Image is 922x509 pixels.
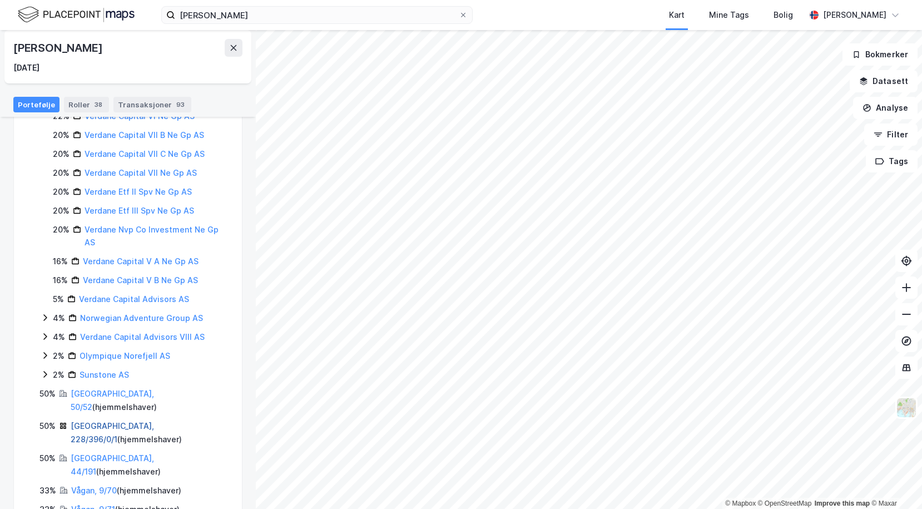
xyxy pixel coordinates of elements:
div: ( hjemmelshaver ) [71,387,229,414]
a: [GEOGRAPHIC_DATA], 50/52 [71,389,154,412]
a: Verdane Capital Advisors VIII AS [80,332,205,342]
div: 20% [53,185,70,199]
a: [GEOGRAPHIC_DATA], 44/191 [71,453,154,476]
a: Mapbox [725,500,756,507]
a: Verdane Capital VII B Ne Gp AS [85,130,204,140]
div: Mine Tags [709,8,749,22]
a: OpenStreetMap [758,500,812,507]
button: Analyse [853,97,918,119]
div: 2% [53,368,65,382]
div: 50% [39,387,56,401]
div: [PERSON_NAME] [13,39,105,57]
a: Verdane Capital V B Ne Gp AS [83,275,198,285]
div: 50% [39,419,56,433]
div: Kart [669,8,685,22]
div: 5% [53,293,64,306]
div: 20% [53,129,70,142]
a: [GEOGRAPHIC_DATA], 228/396/0/1 [71,421,154,444]
img: Z [896,397,917,418]
a: Verdane Capital VI Ne Gp AS [85,111,195,121]
div: Bolig [774,8,793,22]
a: Verdane Capital VII C Ne Gp AS [85,149,205,159]
div: [PERSON_NAME] [823,8,886,22]
a: Vågan, 9/70 [71,486,117,495]
a: Verdane Capital Advisors AS [79,294,189,304]
div: [DATE] [13,61,39,75]
div: 2% [53,349,65,363]
div: 4% [53,330,65,344]
div: 33% [39,484,56,497]
div: 20% [53,166,70,180]
a: Verdane Capital VII Ne Gp AS [85,168,197,177]
div: Portefølje [13,97,60,112]
div: 38 [92,99,105,110]
a: Olympique Norefjell AS [80,351,170,360]
div: ( hjemmelshaver ) [71,484,181,497]
div: Roller [64,97,109,112]
iframe: Chat Widget [866,456,922,509]
div: ( hjemmelshaver ) [71,419,229,446]
div: 20% [53,147,70,161]
a: Verdane Capital V A Ne Gp AS [83,256,199,266]
img: logo.f888ab2527a4732fd821a326f86c7f29.svg [18,5,135,24]
a: Verdane Nvp Co Investment Ne Gp AS [85,225,219,248]
button: Bokmerker [842,43,918,66]
a: Verdane Etf III Spv Ne Gp AS [85,206,194,215]
div: ( hjemmelshaver ) [71,452,229,478]
a: Improve this map [815,500,870,507]
div: 16% [53,255,68,268]
div: 93 [174,99,187,110]
button: Datasett [850,70,918,92]
div: 20% [53,223,70,236]
div: 50% [39,452,56,465]
div: Transaksjoner [113,97,191,112]
div: 16% [53,274,68,287]
div: 4% [53,312,65,325]
button: Tags [866,150,918,172]
input: Søk på adresse, matrikkel, gårdeiere, leietakere eller personer [175,7,459,23]
button: Filter [864,123,918,146]
a: Verdane Etf II Spv Ne Gp AS [85,187,192,196]
div: 20% [53,204,70,218]
a: Sunstone AS [80,370,129,379]
a: Norwegian Adventure Group AS [80,313,203,323]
